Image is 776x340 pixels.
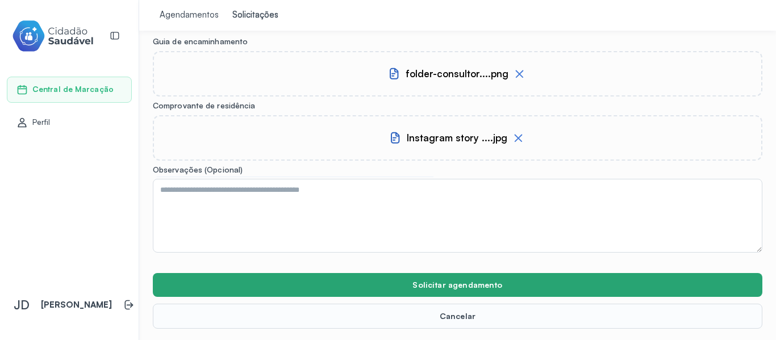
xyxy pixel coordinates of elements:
button: Cancelar [153,304,762,329]
div: Agendamentos [160,10,219,21]
span: Observações (Opcional) [153,165,243,174]
img: cidadao-saudavel-filled-logo.svg [12,18,94,54]
p: [PERSON_NAME] [41,300,112,310]
span: JD [14,297,30,312]
a: Central de Marcação [16,84,122,95]
label: Comprovante de residência [153,101,762,111]
span: Perfil [32,117,51,127]
span: Central de Marcação [32,85,114,94]
div: Solicitações [232,10,278,21]
div: Instagram story ....jpg [407,132,507,144]
label: Guia de encaminhamento [153,37,762,47]
a: Perfil [16,117,122,128]
button: Solicitar agendamento [153,273,762,297]
div: folder-consultor....png [406,68,508,79]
